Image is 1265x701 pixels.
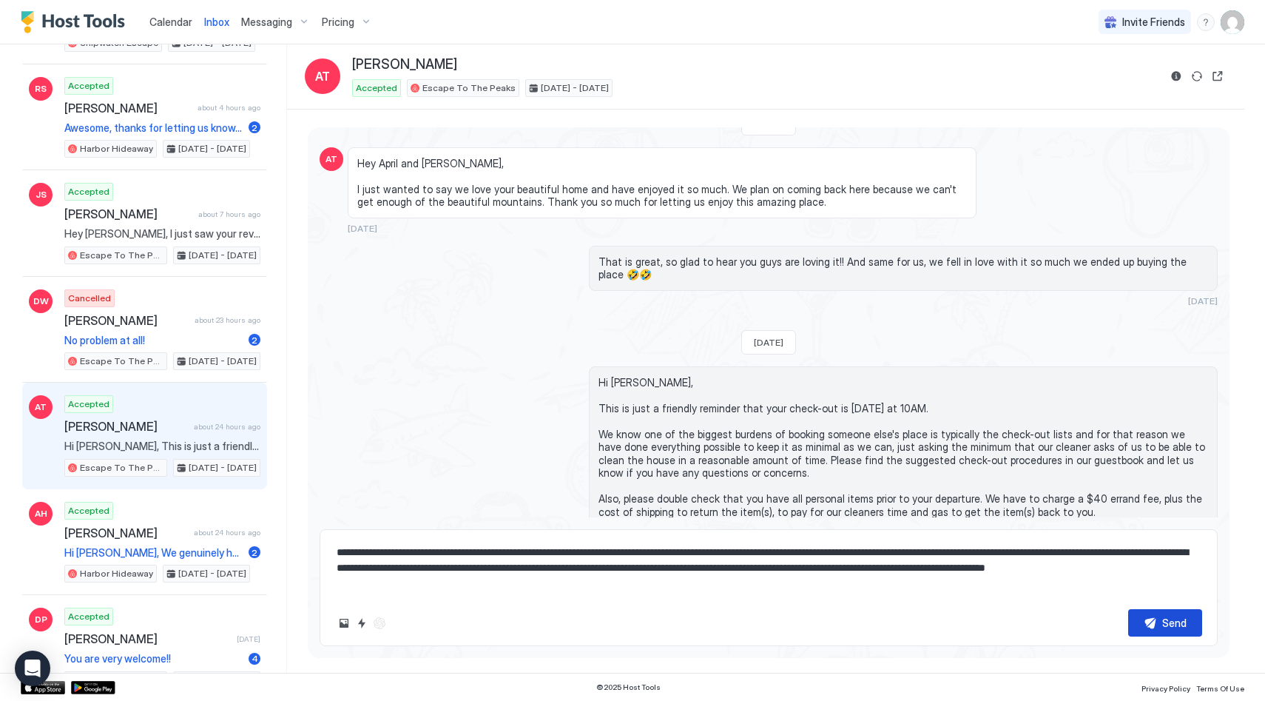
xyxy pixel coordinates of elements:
span: [PERSON_NAME] [64,313,189,328]
span: Inbox [204,16,229,28]
span: Accepted [68,610,109,623]
span: Hi [PERSON_NAME], This is just a friendly reminder that your check-out is [DATE] at 10AM. We know... [598,376,1208,597]
button: Reservation information [1167,67,1185,85]
span: [DATE] [237,634,260,644]
span: Terms Of Use [1196,684,1244,693]
span: AT [325,152,337,166]
span: Accepted [68,79,109,93]
span: Escape To The Peaks [80,355,163,368]
span: Messaging [241,16,292,29]
a: App Store [21,681,65,694]
a: Google Play Store [71,681,115,694]
span: Calendar [149,16,192,28]
span: Hi [PERSON_NAME], We genuinely hope you enjoyed your stay at our place and would considering book... [64,546,243,560]
span: AT [35,400,47,414]
a: Calendar [149,14,192,30]
span: about 7 hours ago [198,209,260,219]
span: [DATE] - [DATE] [189,461,257,474]
span: AT [315,67,330,85]
span: [PERSON_NAME] [64,526,188,540]
span: about 24 hours ago [194,422,260,432]
span: RS [35,82,47,95]
span: [DATE] - [DATE] [189,355,257,368]
span: AH [35,507,47,520]
span: [DATE] [1188,295,1218,306]
span: Privacy Policy [1141,684,1190,693]
span: Accepted [68,504,109,517]
button: Quick reply [353,614,371,632]
span: DW [33,295,49,308]
button: Send [1128,609,1202,637]
span: Harbor Hideaway [80,567,153,580]
span: Awesome, thanks for letting us know. And you are very welcome, safe travels 😁 [64,121,243,135]
span: [DATE] - [DATE] [189,249,257,262]
div: User profile [1221,10,1244,34]
span: [PERSON_NAME] [64,207,192,221]
span: Cancelled [68,292,111,305]
div: Open Intercom Messenger [15,651,50,686]
span: Hi [PERSON_NAME], This is just a friendly reminder that your check-out is [DATE] at 10AM. We know... [64,440,260,453]
button: Open reservation [1209,67,1227,85]
span: about 23 hours ago [195,315,260,325]
a: Inbox [204,14,229,30]
span: JS [36,188,47,201]
span: Escape To The Peaks [80,249,163,262]
div: menu [1197,13,1215,31]
span: 4 [252,653,258,664]
span: Escape To The Peaks [80,461,163,474]
span: [DATE] - [DATE] [541,81,609,95]
span: about 24 hours ago [194,528,260,537]
span: [PERSON_NAME] [352,56,457,73]
a: Privacy Policy [1141,680,1190,695]
span: Pricing [322,16,354,29]
span: DP [35,613,47,626]
span: [DATE] - [DATE] [178,567,246,580]
span: That is great, so glad to hear you guys are loving it!! And same for us, we fell in love with it ... [598,255,1208,281]
span: 2 [252,547,257,558]
span: Accepted [356,81,397,95]
div: Send [1162,615,1187,631]
button: Upload image [335,614,353,632]
a: Host Tools Logo [21,11,132,33]
span: [PERSON_NAME] [64,631,231,646]
span: [DATE] [754,337,783,348]
span: Harbor Hideaway [80,142,153,155]
span: Hey April and [PERSON_NAME], I just wanted to say we love your beautiful home and have enjoyed it... [357,157,967,209]
span: Hey [PERSON_NAME], I just saw your review and wanted to say thank you so much! Since you mentione... [64,227,260,241]
span: about 4 hours ago [198,103,260,113]
span: You are very welcome!! [64,652,243,665]
span: Invite Friends [1122,16,1185,29]
span: Accepted [68,185,109,198]
span: [PERSON_NAME] [64,101,192,115]
button: Sync reservation [1188,67,1206,85]
span: 2 [252,335,257,346]
span: © 2025 Host Tools [596,682,661,692]
a: Terms Of Use [1196,680,1244,695]
span: [DATE] - [DATE] [178,142,246,155]
span: [DATE] [348,223,377,234]
span: Escape To The Peaks [422,81,516,95]
span: 2 [252,122,257,133]
span: Accepted [68,398,109,411]
span: No problem at all! [64,334,243,347]
span: [PERSON_NAME] [64,419,188,434]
